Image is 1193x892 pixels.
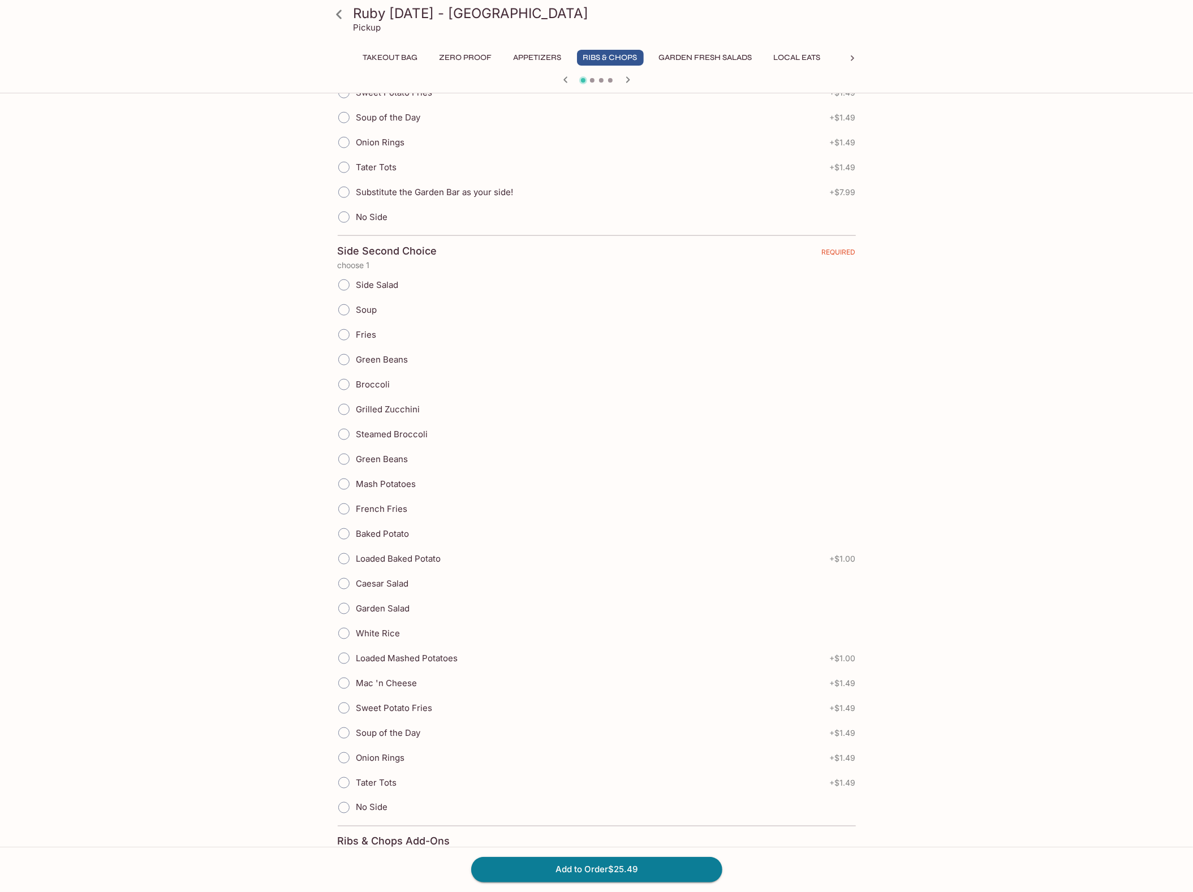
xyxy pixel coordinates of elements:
[356,112,421,123] span: Soup of the Day
[356,727,421,738] span: Soup of the Day
[356,329,377,340] span: Fries
[768,50,827,66] button: Local Eats
[830,113,856,122] span: + $1.49
[830,163,856,172] span: + $1.49
[830,554,856,563] span: + $1.00
[830,138,856,147] span: + $1.49
[830,654,856,663] span: + $1.00
[507,50,568,66] button: Appetizers
[356,479,416,489] span: Mash Potatoes
[356,653,458,663] span: Loaded Mashed Potatoes
[354,5,859,22] h3: Ruby [DATE] - [GEOGRAPHIC_DATA]
[822,248,856,261] span: REQUIRED
[830,704,856,713] span: + $1.49
[653,50,759,66] button: Garden Fresh Salads
[356,354,408,365] span: Green Beans
[338,835,450,848] h4: Ribs & Chops Add-Ons
[356,553,441,564] span: Loaded Baked Potato
[830,188,856,197] span: + $7.99
[356,379,390,390] span: Broccoli
[356,279,399,290] span: Side Salad
[356,802,388,813] span: No Side
[830,753,856,762] span: + $1.49
[577,50,644,66] button: Ribs & Chops
[356,777,397,788] span: Tater Tots
[356,528,410,539] span: Baked Potato
[356,678,417,688] span: Mac 'n Cheese
[338,261,856,270] p: choose 1
[357,50,424,66] button: Takeout Bag
[356,212,388,222] span: No Side
[356,187,514,197] span: Substitute the Garden Bar as your side!
[356,304,377,315] span: Soup
[830,778,856,787] span: + $1.49
[356,137,405,148] span: Onion Rings
[356,429,428,439] span: Steamed Broccoli
[356,578,409,589] span: Caesar Salad
[356,162,397,173] span: Tater Tots
[830,729,856,738] span: + $1.49
[356,503,408,514] span: French Fries
[471,857,722,882] button: Add to Order$25.49
[338,245,437,257] h4: Side Second Choice
[356,404,420,415] span: Grilled Zucchini
[433,50,498,66] button: Zero Proof
[836,50,887,66] button: Chicken
[356,603,410,614] span: Garden Salad
[356,752,405,763] span: Onion Rings
[354,22,381,33] p: Pickup
[356,454,408,464] span: Green Beans
[356,703,433,713] span: Sweet Potato Fries
[830,679,856,688] span: + $1.49
[356,628,400,639] span: White Rice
